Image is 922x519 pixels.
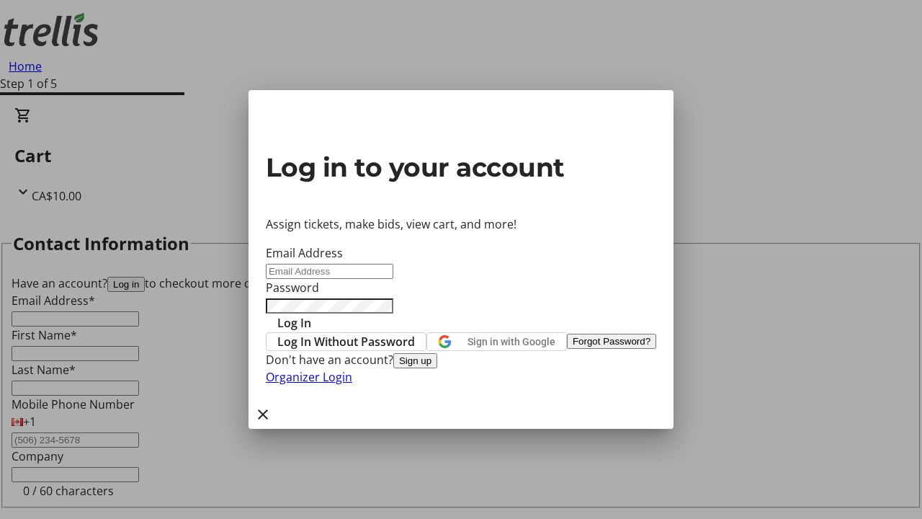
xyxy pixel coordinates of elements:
[266,351,656,368] div: Don't have an account?
[266,245,343,261] label: Email Address
[266,314,323,332] button: Log In
[567,334,656,349] button: Forgot Password?
[467,336,555,347] span: Sign in with Google
[393,353,437,368] button: Sign up
[426,332,567,351] button: Sign in with Google
[266,264,393,279] input: Email Address
[249,400,277,429] button: Close
[266,216,656,233] p: Assign tickets, make bids, view cart, and more!
[266,280,319,296] label: Password
[266,332,426,351] button: Log In Without Password
[277,333,415,350] span: Log In Without Password
[266,369,352,385] a: Organizer Login
[277,314,311,332] span: Log In
[266,148,656,187] h2: Log in to your account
